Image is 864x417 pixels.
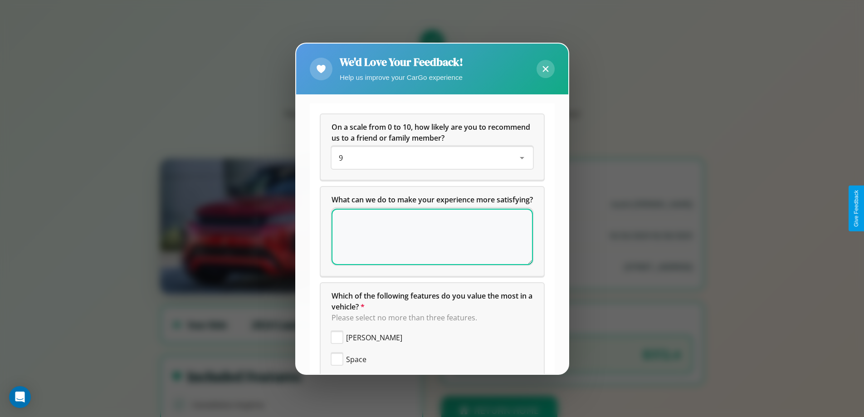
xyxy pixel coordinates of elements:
div: Give Feedback [853,190,859,227]
span: On a scale from 0 to 10, how likely are you to recommend us to a friend or family member? [332,122,532,143]
p: Help us improve your CarGo experience [340,71,463,83]
span: Space [346,354,366,365]
div: On a scale from 0 to 10, how likely are you to recommend us to a friend or family member? [321,114,544,180]
span: Which of the following features do you value the most in a vehicle? [332,291,534,312]
span: [PERSON_NAME] [346,332,402,343]
h5: On a scale from 0 to 10, how likely are you to recommend us to a friend or family member? [332,122,533,143]
span: Please select no more than three features. [332,313,477,323]
span: What can we do to make your experience more satisfying? [332,195,533,205]
div: Open Intercom Messenger [9,386,31,408]
div: On a scale from 0 to 10, how likely are you to recommend us to a friend or family member? [332,147,533,169]
span: 9 [339,153,343,163]
h2: We'd Love Your Feedback! [340,54,463,69]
